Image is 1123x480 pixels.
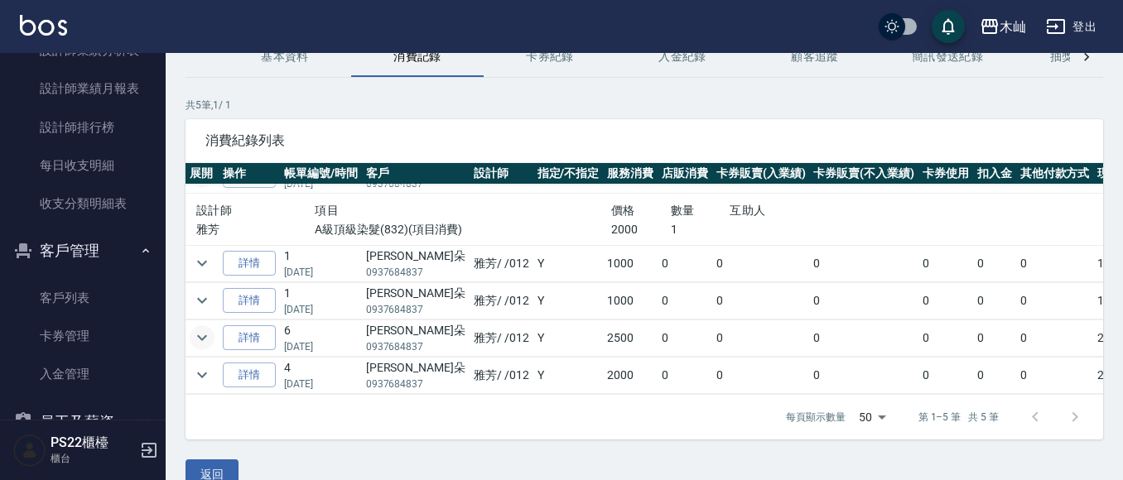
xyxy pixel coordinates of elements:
button: 員工及薪資 [7,401,159,444]
td: 0 [918,319,973,356]
td: 1000 [603,245,658,281]
td: 1000 [603,282,658,319]
button: 消費記錄 [351,37,484,77]
h5: PS22櫃檯 [51,434,135,451]
p: 0937684837 [366,265,465,280]
button: 入金紀錄 [616,37,749,77]
span: 互助人 [730,204,765,217]
th: 卡券販賣(不入業績) [809,163,918,185]
a: 卡券管理 [7,317,159,355]
p: 每頁顯示數量 [786,410,846,425]
td: 1 [280,282,362,319]
span: 設計師 [196,204,232,217]
button: 簡訊發送紀錄 [881,37,1014,77]
td: 1 [280,245,362,281]
th: 扣入金 [973,163,1016,185]
td: 0 [918,282,973,319]
th: 卡券使用 [918,163,973,185]
button: 卡券紀錄 [484,37,616,77]
td: [PERSON_NAME]朵 [362,282,470,319]
td: 0 [1016,245,1094,281]
td: 0 [918,245,973,281]
a: 詳情 [223,251,276,276]
th: 其他付款方式 [1016,163,1094,185]
img: Person [13,434,46,467]
td: 0 [712,319,810,356]
a: 設計師業績月報表 [7,70,159,108]
td: 雅芳 / /012 [470,282,533,319]
p: 1 [671,221,730,238]
td: 2000 [603,357,658,393]
p: [DATE] [284,339,358,354]
button: expand row [190,362,214,387]
td: 0 [973,357,1016,393]
a: 詳情 [223,362,276,388]
td: 0 [1016,319,1094,356]
p: 第 1–5 筆 共 5 筆 [918,410,999,425]
th: 卡券販賣(入業績) [712,163,810,185]
p: A級頂級染髮(832)(項目消費) [315,221,611,238]
td: 0 [1016,282,1094,319]
span: 價格 [611,204,635,217]
th: 指定/不指定 [533,163,604,185]
a: 詳情 [223,325,276,351]
td: 雅芳 / /012 [470,357,533,393]
img: Logo [20,15,67,36]
th: 客戶 [362,163,470,185]
span: 數量 [671,204,695,217]
td: 6 [280,319,362,356]
a: 設計師排行榜 [7,108,159,146]
a: 每日收支明細 [7,146,159,185]
a: 收支分類明細表 [7,185,159,223]
td: 0 [809,319,918,356]
p: 0937684837 [366,339,465,354]
td: 0 [973,282,1016,319]
th: 帳單編號/時間 [280,163,362,185]
td: Y [533,282,604,319]
button: expand row [190,288,214,313]
td: 0 [658,245,712,281]
div: 50 [852,395,892,439]
td: 0 [809,282,918,319]
td: 0 [658,357,712,393]
span: 項目 [315,204,339,217]
button: expand row [190,251,214,276]
td: 0 [1016,357,1094,393]
td: Y [533,357,604,393]
td: 雅芳 / /012 [470,245,533,281]
td: 0 [712,282,810,319]
p: 共 5 筆, 1 / 1 [186,98,1103,113]
th: 展開 [186,163,219,185]
td: Y [533,319,604,356]
button: 顧客追蹤 [749,37,881,77]
th: 操作 [219,163,280,185]
p: 0937684837 [366,377,465,391]
td: 4 [280,357,362,393]
span: 消費紀錄列表 [205,132,1083,149]
td: [PERSON_NAME]朵 [362,357,470,393]
p: 櫃台 [51,451,135,466]
a: 入金管理 [7,355,159,393]
button: save [932,10,965,43]
button: expand row [190,325,214,350]
button: 木屾 [973,10,1033,44]
p: [DATE] [284,377,358,391]
th: 店販消費 [658,163,712,185]
td: 0 [809,357,918,393]
p: [DATE] [284,265,358,280]
td: 0 [973,319,1016,356]
td: 2500 [603,319,658,356]
td: 0 [973,245,1016,281]
th: 服務消費 [603,163,658,185]
td: Y [533,245,604,281]
a: 客戶列表 [7,279,159,317]
button: 登出 [1039,12,1103,42]
td: 0 [712,245,810,281]
th: 設計師 [470,163,533,185]
td: 雅芳 / /012 [470,319,533,356]
p: [DATE] [284,302,358,317]
td: 0 [918,357,973,393]
td: 0 [658,282,712,319]
td: 0 [809,245,918,281]
button: 基本資料 [219,37,351,77]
